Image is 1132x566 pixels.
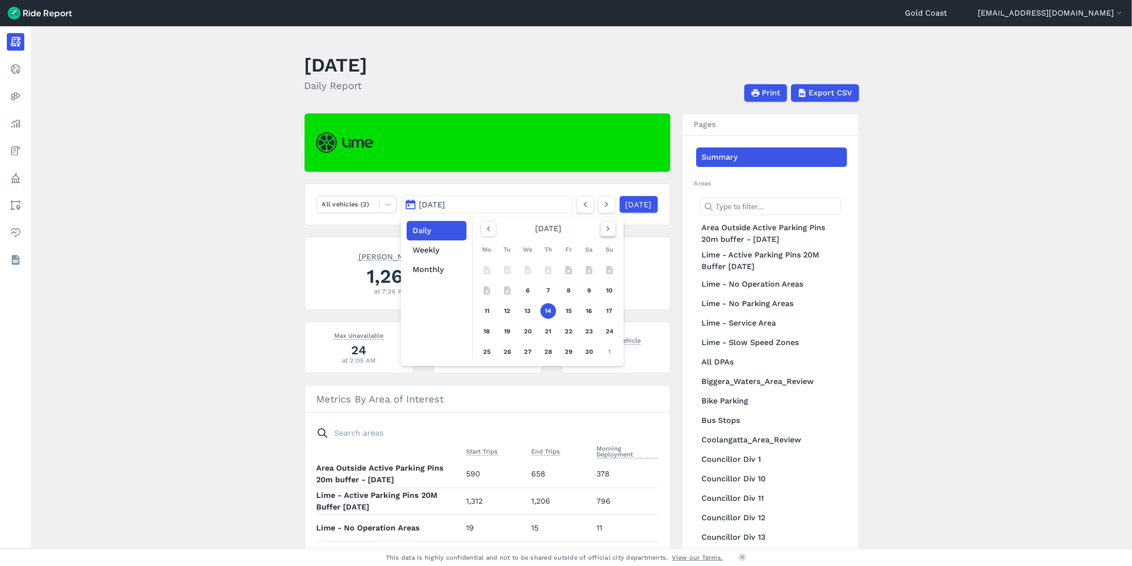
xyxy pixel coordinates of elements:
a: Coolangatta_Area_Review [696,430,847,450]
td: 378 [593,461,658,488]
a: Councillor Div 10 [696,469,847,489]
div: 24 [317,342,401,359]
a: 20 [520,324,536,339]
a: 9 [581,283,597,298]
a: 10 [602,283,617,298]
button: Weekly [407,240,467,260]
div: Fr [561,242,576,257]
a: Areas [7,197,24,214]
a: 26 [500,344,515,360]
input: Search areas [311,424,652,442]
a: 1 [602,344,617,360]
span: Start Trips [467,446,498,456]
div: at 7:26 AM [317,287,466,296]
div: Mo [479,242,495,257]
a: 28 [540,344,556,360]
button: Print [744,84,787,102]
a: Heatmaps [7,88,24,105]
th: Area Outside Active Parking Pins 20m buffer - [DATE] [317,461,463,488]
a: Lime - Active Parking Pins 20M Buffer [DATE] [696,247,847,274]
a: 11 [479,303,495,319]
a: Datasets [7,251,24,269]
h2: Daily Report [305,78,368,93]
a: Area Outside Active Parking Pins 20m buffer - [DATE] [696,220,847,247]
th: Lime - Active Parking Pins 20M Buffer [DATE] [317,488,463,514]
a: 7 [540,283,556,298]
a: 25 [479,344,495,360]
td: 796 [593,488,658,514]
a: 23 [581,324,597,339]
a: 16 [581,303,597,319]
a: [DATE] [619,196,658,213]
img: Ride Report [8,7,72,19]
a: 19 [500,324,515,339]
input: Type to filter... [700,198,841,215]
td: 19 [463,514,528,541]
button: [DATE] [401,196,572,213]
a: 13 [520,303,536,319]
a: Gold Coast [905,7,947,19]
a: Report [7,33,24,51]
a: 14 [540,303,556,319]
span: Print [762,87,781,99]
td: 590 [463,461,528,488]
a: Analyze [7,115,24,132]
td: 11 [593,514,658,541]
a: 30 [581,344,597,360]
span: [DATE] [419,200,445,209]
div: at 2:05 AM [317,356,401,365]
a: All DPAs [696,352,847,372]
span: Morning Deployment [597,443,658,458]
h3: Pages [683,114,859,136]
button: Monthly [407,260,467,279]
a: 27 [520,344,536,360]
td: 1,206 [528,488,593,514]
button: End Trips [532,446,560,457]
a: Councillor Div 1 [696,450,847,469]
a: Health [7,224,24,241]
button: Start Trips [467,446,498,457]
a: Realtime [7,60,24,78]
a: Lime - Slow Speed Zones [696,333,847,352]
a: Bike Parking [696,391,847,411]
span: Export CSV [809,87,853,99]
div: 1,269 [317,263,466,290]
a: 12 [500,303,515,319]
a: View our Terms. [672,553,723,562]
img: Lime [316,132,373,153]
button: Export CSV [791,84,859,102]
a: Fees [7,142,24,160]
a: Lime - No Operation Areas [696,274,847,294]
h3: Metrics By Area of Interest [305,385,670,413]
a: Councillor Div 12 [696,508,847,528]
a: Bus Stops [696,411,847,430]
div: [DATE] [477,221,620,237]
button: [EMAIL_ADDRESS][DOMAIN_NAME] [978,7,1124,19]
a: 22 [561,324,576,339]
div: Sa [581,242,597,257]
a: 6 [520,283,536,298]
a: Summary [696,147,847,167]
a: Lime - Service Area [696,313,847,333]
h2: Areas [694,179,847,188]
button: Daily [407,221,467,240]
div: Th [540,242,556,257]
a: 15 [561,303,576,319]
a: 29 [561,344,576,360]
a: 21 [540,324,556,339]
span: Max Unavailable [334,330,383,340]
a: Biggera_Waters_Area_Review [696,372,847,391]
a: Councillor Div 11 [696,489,847,508]
a: 17 [602,303,617,319]
h1: [DATE] [305,52,368,78]
div: Tu [500,242,515,257]
a: Councillor Div 13 [696,528,847,547]
div: Su [602,242,617,257]
th: Lime - No Operation Areas [317,514,463,541]
a: Lime - No Parking Areas [696,294,847,313]
button: Morning Deployment [597,443,658,460]
span: End Trips [532,446,560,456]
a: 18 [479,324,495,339]
td: 1,312 [463,488,528,514]
td: 15 [528,514,593,541]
